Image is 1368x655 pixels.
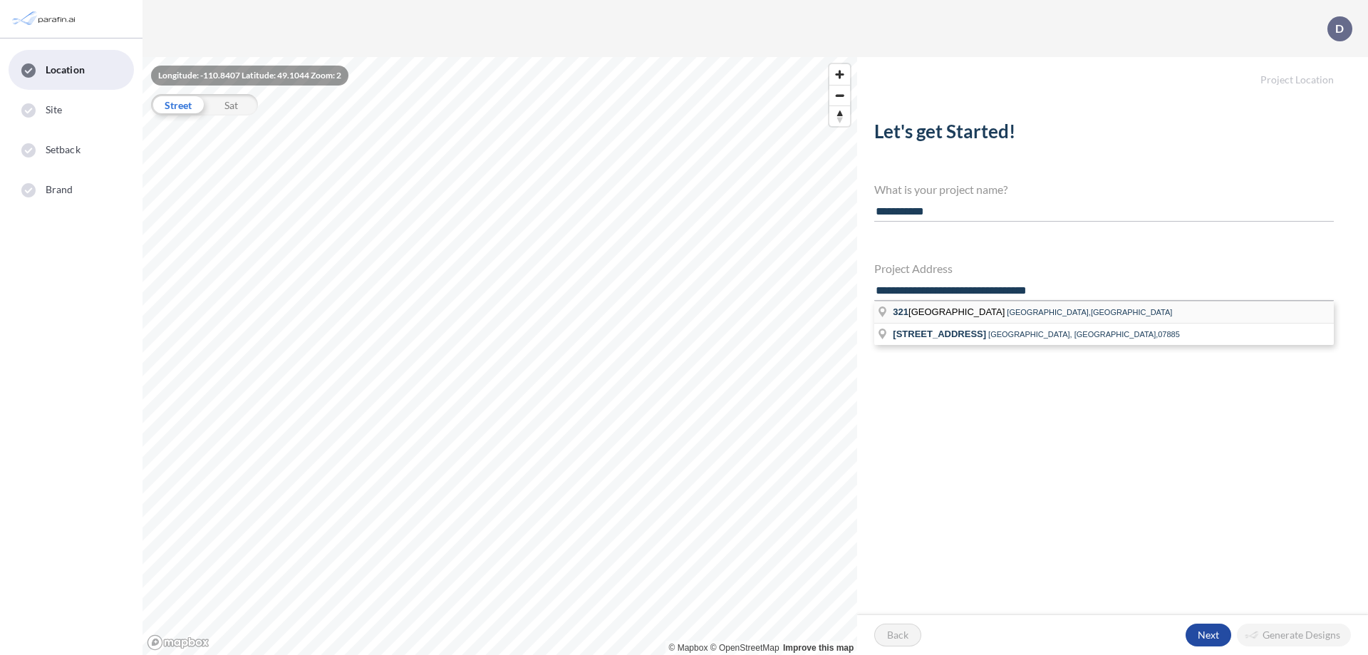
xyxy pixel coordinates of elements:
span: Reset bearing to north [829,106,850,126]
span: [STREET_ADDRESS] [893,329,986,339]
span: [GEOGRAPHIC_DATA],[GEOGRAPHIC_DATA] [1007,308,1172,316]
button: Next [1186,624,1231,646]
p: D [1335,22,1344,35]
div: Longitude: -110.8407 Latitude: 49.1044 Zoom: 2 [151,66,348,86]
a: OpenStreetMap [710,643,779,653]
span: Setback [46,143,81,157]
h2: Let's get Started! [874,120,1334,148]
p: Next [1198,628,1219,642]
button: Reset bearing to north [829,105,850,126]
a: Improve this map [783,643,854,653]
button: Zoom out [829,85,850,105]
span: Brand [46,182,73,197]
a: Mapbox [669,643,708,653]
span: [GEOGRAPHIC_DATA] [893,306,1007,317]
h4: What is your project name? [874,182,1334,196]
canvas: Map [142,57,857,655]
h4: Project Address [874,262,1334,275]
h5: Project Location [857,57,1368,86]
button: Zoom in [829,64,850,85]
span: Location [46,63,85,77]
div: Street [151,94,204,115]
a: Mapbox homepage [147,634,209,651]
span: 321 [893,306,908,317]
div: Sat [204,94,258,115]
img: Parafin [11,6,80,32]
span: [GEOGRAPHIC_DATA], [GEOGRAPHIC_DATA],07885 [988,330,1180,339]
span: Site [46,103,62,117]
